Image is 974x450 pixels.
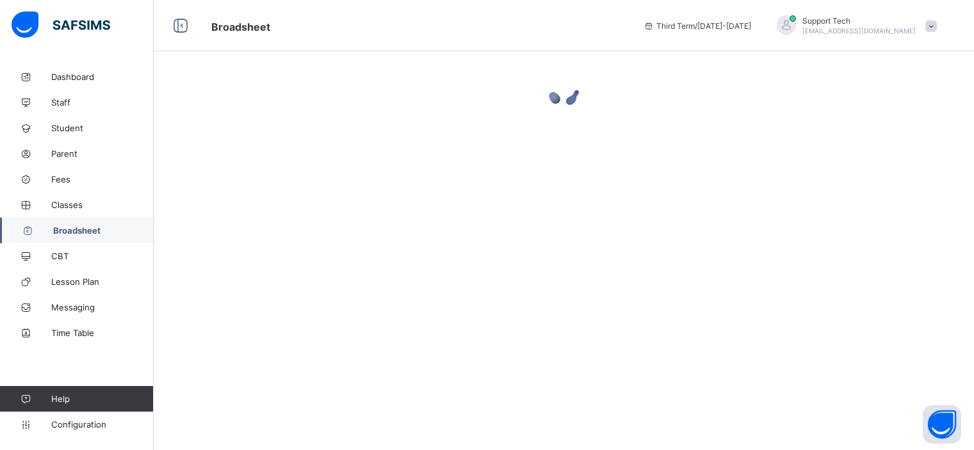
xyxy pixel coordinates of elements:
span: Classes [51,200,154,210]
span: Time Table [51,328,154,338]
span: Configuration [51,419,153,430]
span: Broadsheet [211,20,270,33]
span: session/term information [644,21,751,31]
img: safsims [12,12,110,38]
span: Staff [51,97,154,108]
span: Parent [51,149,154,159]
div: SupportTech [764,15,943,36]
span: Fees [51,174,154,184]
span: Lesson Plan [51,277,154,287]
button: Open asap [923,405,961,444]
span: Dashboard [51,72,154,82]
span: [EMAIL_ADDRESS][DOMAIN_NAME] [802,27,916,35]
span: Broadsheet [53,225,154,236]
span: CBT [51,251,154,261]
span: Help [51,394,153,404]
span: Support Tech [802,16,916,26]
span: Messaging [51,302,154,312]
span: Student [51,123,154,133]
